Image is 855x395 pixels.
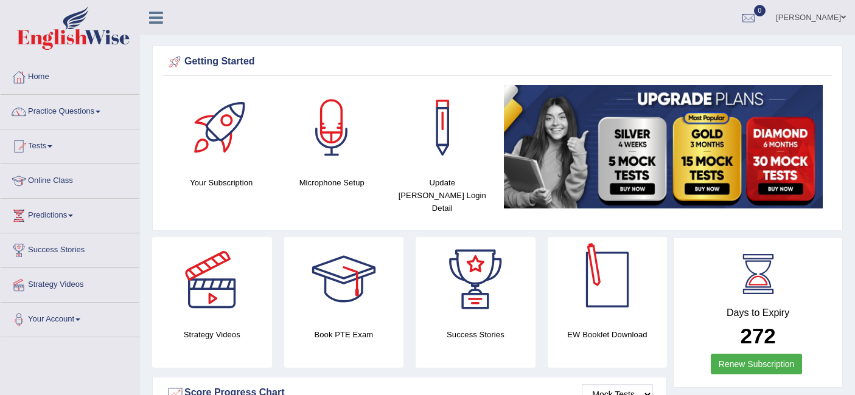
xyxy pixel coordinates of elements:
h4: Your Subscription [172,176,271,189]
h4: Update [PERSON_NAME] Login Detail [393,176,492,215]
a: Practice Questions [1,95,139,125]
h4: Microphone Setup [283,176,382,189]
a: Home [1,60,139,91]
a: Predictions [1,199,139,229]
a: Tests [1,129,139,160]
a: Renew Subscription [711,354,803,374]
div: Getting Started [166,53,829,71]
a: Online Class [1,164,139,194]
h4: Book PTE Exam [284,328,404,341]
span: 0 [754,5,766,16]
h4: Strategy Videos [152,328,272,341]
img: small5.jpg [504,85,823,208]
h4: EW Booklet Download [548,328,668,341]
h4: Success Stories [416,328,536,341]
a: Success Stories [1,233,139,264]
a: Your Account [1,303,139,333]
b: 272 [740,324,775,348]
h4: Days to Expiry [687,307,829,318]
a: Strategy Videos [1,268,139,298]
